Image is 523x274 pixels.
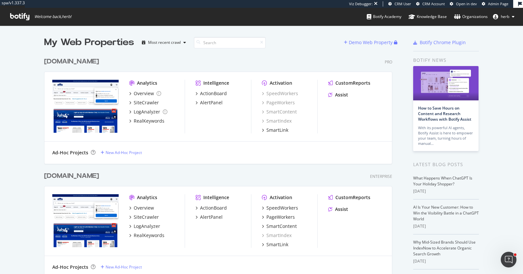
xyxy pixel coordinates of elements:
[266,241,288,248] div: SmartLink
[422,1,445,6] span: CRM Account
[266,223,297,230] div: SmartContent
[367,8,401,26] a: Botify Academy
[195,90,227,97] a: ActionBoard
[409,13,447,20] div: Knowledge Base
[266,205,298,211] div: SpeedWorkers
[395,1,411,6] span: CRM User
[344,40,394,45] a: Demo Web Property
[328,80,370,86] a: CustomReports
[262,241,288,248] a: SmartLink
[52,194,119,247] img: www.lowes.com
[388,1,411,7] a: CRM User
[488,1,508,6] span: Admin Page
[44,171,102,181] a: [DOMAIN_NAME]
[335,92,348,98] div: Assist
[413,39,466,46] a: Botify Chrome Plugin
[44,171,99,181] div: [DOMAIN_NAME]
[262,214,295,220] a: PageWorkers
[418,105,471,122] a: How to Save Hours on Content and Research Workflows with Botify Assist
[262,99,295,106] a: PageWorkers
[195,205,227,211] a: ActionBoard
[413,57,479,64] div: Botify news
[262,232,292,239] a: SmartIndex
[200,214,223,220] div: AlertPanel
[413,188,479,194] div: [DATE]
[501,252,516,267] iframe: Intercom live chat
[413,161,479,168] div: Latest Blog Posts
[129,109,167,115] a: LogAnalyzer
[106,150,142,155] div: New Ad-Hoc Project
[134,118,164,124] div: RealKeywords
[420,39,466,46] div: Botify Chrome Plugin
[335,194,370,201] div: CustomReports
[129,232,164,239] a: RealKeywords
[262,127,288,133] a: SmartLink
[134,223,160,230] div: LogAnalyzer
[203,80,229,86] div: Intelligence
[134,232,164,239] div: RealKeywords
[101,150,142,155] a: New Ad-Hoc Project
[134,205,154,211] div: Overview
[328,206,348,213] a: Assist
[129,118,164,124] a: RealKeywords
[450,1,477,7] a: Open in dev
[106,264,142,270] div: New Ad-Hoc Project
[413,204,479,222] a: AI Is Your New Customer: How to Win the Visibility Battle in a ChatGPT World
[262,109,297,115] div: SmartContent
[262,90,298,97] a: SpeedWorkers
[328,92,348,98] a: Assist
[262,118,292,124] a: SmartIndex
[335,80,370,86] div: CustomReports
[418,125,474,146] div: With its powerful AI agents, Botify Assist is here to empower your team, turning hours of manual…
[203,194,229,201] div: Intelligence
[52,264,88,270] div: Ad-Hoc Projects
[349,1,373,7] div: Viz Debugger:
[101,264,142,270] a: New Ad-Hoc Project
[129,99,159,106] a: SiteCrawler
[200,90,227,97] div: ActionBoard
[488,11,520,22] button: herb
[195,214,223,220] a: AlertPanel
[270,194,292,201] div: Activation
[194,37,266,48] input: Search
[134,90,154,97] div: Overview
[52,149,88,156] div: Ad-Hoc Projects
[456,1,477,6] span: Open in dev
[200,205,227,211] div: ActionBoard
[266,127,288,133] div: SmartLink
[416,1,445,7] a: CRM Account
[137,194,157,201] div: Analytics
[454,8,488,26] a: Organizations
[367,13,401,20] div: Botify Academy
[139,37,189,48] button: Most recent crawl
[148,41,181,44] div: Most recent crawl
[344,37,394,48] button: Demo Web Property
[482,1,508,7] a: Admin Page
[335,206,348,213] div: Assist
[349,39,393,46] div: Demo Web Property
[134,109,160,115] div: LogAnalyzer
[409,8,447,26] a: Knowledge Base
[200,99,223,106] div: AlertPanel
[44,57,102,66] a: [DOMAIN_NAME]
[137,80,157,86] div: Analytics
[44,57,99,66] div: [DOMAIN_NAME]
[370,174,392,179] div: Enterprise
[195,99,223,106] a: AlertPanel
[413,239,476,257] a: Why Mid-Sized Brands Should Use IndexNow to Accelerate Organic Search Growth
[134,214,159,220] div: SiteCrawler
[262,223,297,230] a: SmartContent
[262,205,298,211] a: SpeedWorkers
[385,59,392,65] div: Pro
[413,175,472,187] a: What Happens When ChatGPT Is Your Holiday Shopper?
[129,205,154,211] a: Overview
[328,194,370,201] a: CustomReports
[454,13,488,20] div: Organizations
[413,66,479,100] img: How to Save Hours on Content and Research Workflows with Botify Assist
[501,14,509,19] span: herb
[129,90,161,97] a: Overview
